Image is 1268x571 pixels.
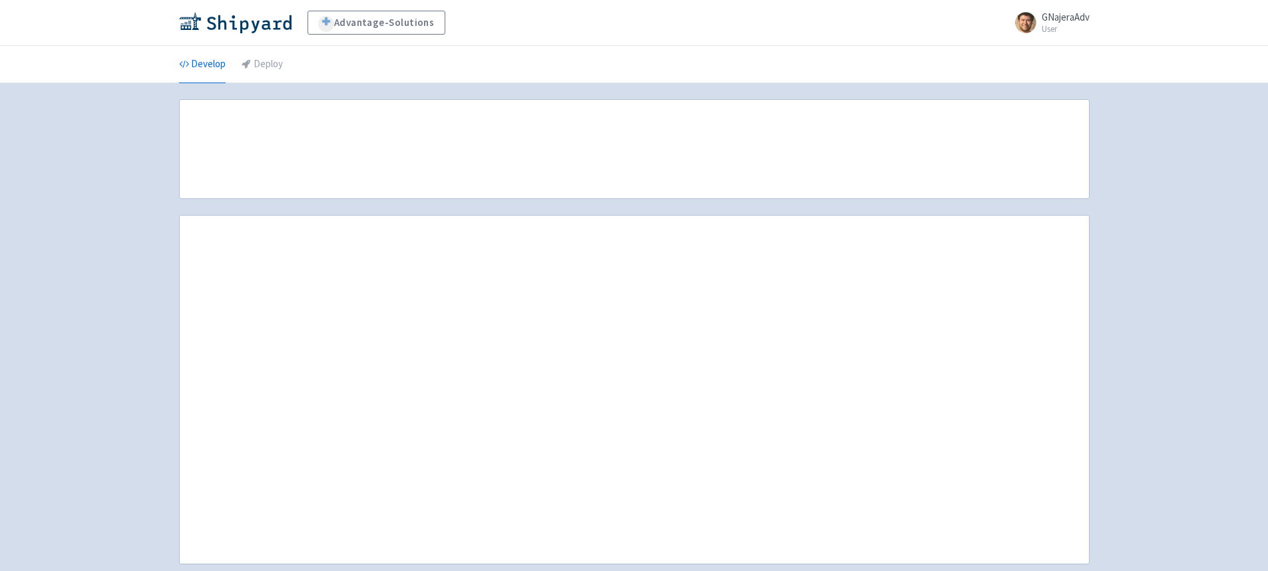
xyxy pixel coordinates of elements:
[1007,12,1090,33] a: GNajeraAdv User
[1042,11,1090,23] span: GNajeraAdv
[242,46,283,83] a: Deploy
[179,12,292,33] img: Shipyard logo
[308,11,445,35] a: Advantage-Solutions
[1042,25,1090,33] small: User
[179,46,226,83] a: Develop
